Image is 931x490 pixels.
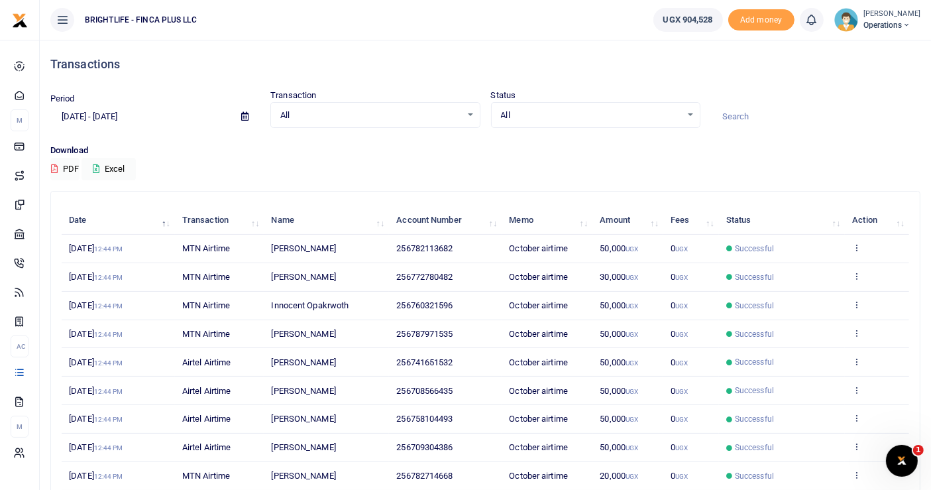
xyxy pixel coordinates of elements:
[50,158,80,180] button: PDF
[272,386,336,396] span: [PERSON_NAME]
[509,471,568,481] span: October airtime
[94,302,123,310] small: 12:44 PM
[592,206,663,235] th: Amount: activate to sort column ascending
[69,329,123,339] span: [DATE]
[509,414,568,424] span: October airtime
[12,13,28,29] img: logo-small
[509,300,568,310] span: October airtime
[272,442,336,452] span: [PERSON_NAME]
[509,243,568,253] span: October airtime
[711,105,920,128] input: Search
[675,274,688,281] small: UGX
[94,274,123,281] small: 12:44 PM
[600,300,638,310] span: 50,000
[396,329,453,339] span: 256787971535
[719,206,846,235] th: Status: activate to sort column ascending
[182,357,231,367] span: Airtel Airtime
[886,445,918,477] iframe: Intercom live chat
[69,471,123,481] span: [DATE]
[663,13,713,27] span: UGX 904,528
[509,357,568,367] span: October airtime
[509,386,568,396] span: October airtime
[69,272,123,282] span: [DATE]
[69,357,123,367] span: [DATE]
[626,444,638,452] small: UGX
[671,300,688,310] span: 0
[626,473,638,480] small: UGX
[182,414,231,424] span: Airtel Airtime
[834,8,920,32] a: profile-user [PERSON_NAME] Operations
[600,243,638,253] span: 50,000
[728,14,794,24] a: Add money
[182,442,231,452] span: Airtel Airtime
[69,243,123,253] span: [DATE]
[396,243,453,253] span: 256782113682
[264,206,389,235] th: Name: activate to sort column ascending
[626,302,638,310] small: UGX
[600,471,638,481] span: 20,000
[671,442,688,452] span: 0
[272,471,336,481] span: [PERSON_NAME]
[182,300,230,310] span: MTN Airtime
[182,329,230,339] span: MTN Airtime
[272,329,336,339] span: [PERSON_NAME]
[11,109,28,131] li: M
[272,243,336,253] span: [PERSON_NAME]
[648,8,728,32] li: Wallet ballance
[626,331,638,338] small: UGX
[94,473,123,480] small: 12:44 PM
[182,471,230,481] span: MTN Airtime
[653,8,723,32] a: UGX 904,528
[82,158,136,180] button: Excel
[94,444,123,452] small: 12:44 PM
[675,331,688,338] small: UGX
[50,144,920,158] p: Download
[600,329,638,339] span: 50,000
[62,206,175,235] th: Date: activate to sort column descending
[69,300,123,310] span: [DATE]
[94,331,123,338] small: 12:44 PM
[735,385,774,397] span: Successful
[626,359,638,367] small: UGX
[69,414,123,424] span: [DATE]
[735,243,774,255] span: Successful
[94,359,123,367] small: 12:44 PM
[270,89,316,102] label: Transaction
[626,416,638,423] small: UGX
[509,329,568,339] span: October airtime
[182,243,230,253] span: MTN Airtime
[845,206,909,235] th: Action: activate to sort column ascending
[94,388,123,395] small: 12:44 PM
[671,414,688,424] span: 0
[675,388,688,395] small: UGX
[675,359,688,367] small: UGX
[175,206,264,235] th: Transaction: activate to sort column ascending
[863,19,920,31] span: Operations
[396,272,453,282] span: 256772780482
[735,356,774,368] span: Successful
[94,416,123,423] small: 12:44 PM
[272,414,336,424] span: [PERSON_NAME]
[735,413,774,425] span: Successful
[501,109,681,122] span: All
[280,109,461,122] span: All
[626,274,638,281] small: UGX
[735,328,774,340] span: Successful
[600,386,638,396] span: 50,000
[600,357,638,367] span: 50,000
[735,300,774,312] span: Successful
[626,388,638,395] small: UGX
[735,442,774,454] span: Successful
[396,386,453,396] span: 256708566435
[11,416,28,438] li: M
[913,445,924,456] span: 1
[626,245,638,253] small: UGX
[396,471,453,481] span: 256782714668
[502,206,592,235] th: Memo: activate to sort column ascending
[50,105,231,128] input: select period
[600,414,638,424] span: 50,000
[509,272,568,282] span: October airtime
[675,444,688,452] small: UGX
[396,442,453,452] span: 256709304386
[69,442,123,452] span: [DATE]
